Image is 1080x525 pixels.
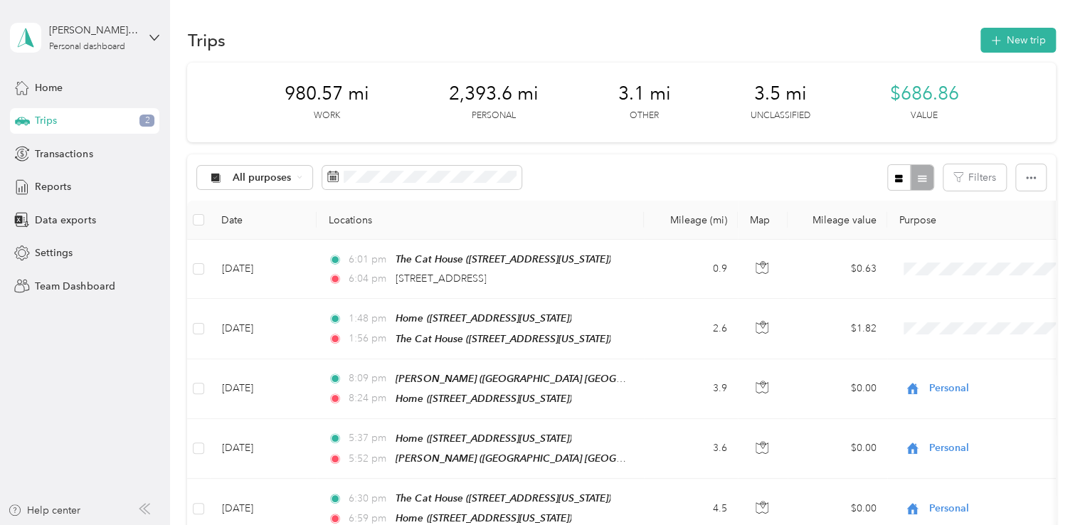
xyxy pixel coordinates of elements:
[139,115,154,127] span: 2
[35,213,95,228] span: Data exports
[313,110,339,122] p: Work
[349,371,389,386] span: 8:09 pm
[911,110,938,122] p: Value
[644,299,738,359] td: 2.6
[317,201,644,240] th: Locations
[980,28,1056,53] button: New trip
[738,201,788,240] th: Map
[35,179,71,194] span: Reports
[644,359,738,419] td: 3.9
[929,440,1059,456] span: Personal
[210,201,317,240] th: Date
[396,433,571,444] span: Home ([STREET_ADDRESS][US_STATE])
[644,419,738,479] td: 3.6
[448,83,538,105] span: 2,393.6 mi
[396,312,571,324] span: Home ([STREET_ADDRESS][US_STATE])
[788,240,887,299] td: $0.63
[49,43,125,51] div: Personal dashboard
[349,430,389,446] span: 5:37 pm
[788,419,887,479] td: $0.00
[788,359,887,419] td: $0.00
[210,299,317,359] td: [DATE]
[349,271,389,287] span: 6:04 pm
[284,83,369,105] span: 980.57 mi
[618,83,670,105] span: 3.1 mi
[396,333,610,344] span: The Cat House ([STREET_ADDRESS][US_STATE])
[349,252,389,267] span: 6:01 pm
[349,451,389,467] span: 5:52 pm
[210,419,317,479] td: [DATE]
[753,83,806,105] span: 3.5 mi
[396,393,571,404] span: Home ([STREET_ADDRESS][US_STATE])
[349,331,389,346] span: 1:56 pm
[210,240,317,299] td: [DATE]
[889,83,958,105] span: $686.86
[396,512,571,524] span: Home ([STREET_ADDRESS][US_STATE])
[396,452,832,465] span: [PERSON_NAME] ([GEOGRAPHIC_DATA] [GEOGRAPHIC_DATA], [STREET_ADDRESS][US_STATE])
[644,240,738,299] td: 0.9
[233,173,292,183] span: All purposes
[1000,445,1080,525] iframe: Everlance-gr Chat Button Frame
[35,147,92,161] span: Transactions
[35,279,115,294] span: Team Dashboard
[35,245,73,260] span: Settings
[349,491,389,507] span: 6:30 pm
[644,201,738,240] th: Mileage (mi)
[35,113,57,128] span: Trips
[396,373,832,385] span: [PERSON_NAME] ([GEOGRAPHIC_DATA] [GEOGRAPHIC_DATA], [STREET_ADDRESS][US_STATE])
[943,164,1006,191] button: Filters
[349,391,389,406] span: 8:24 pm
[187,33,225,48] h1: Trips
[396,492,610,504] span: The Cat House ([STREET_ADDRESS][US_STATE])
[49,23,138,38] div: [PERSON_NAME][EMAIL_ADDRESS][DOMAIN_NAME]
[630,110,659,122] p: Other
[8,503,80,518] button: Help center
[396,253,610,265] span: The Cat House ([STREET_ADDRESS][US_STATE])
[750,110,810,122] p: Unclassified
[349,311,389,327] span: 1:48 pm
[929,381,1059,396] span: Personal
[788,299,887,359] td: $1.82
[35,80,63,95] span: Home
[929,501,1059,516] span: Personal
[788,201,887,240] th: Mileage value
[471,110,515,122] p: Personal
[396,272,486,285] span: [STREET_ADDRESS]
[210,359,317,419] td: [DATE]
